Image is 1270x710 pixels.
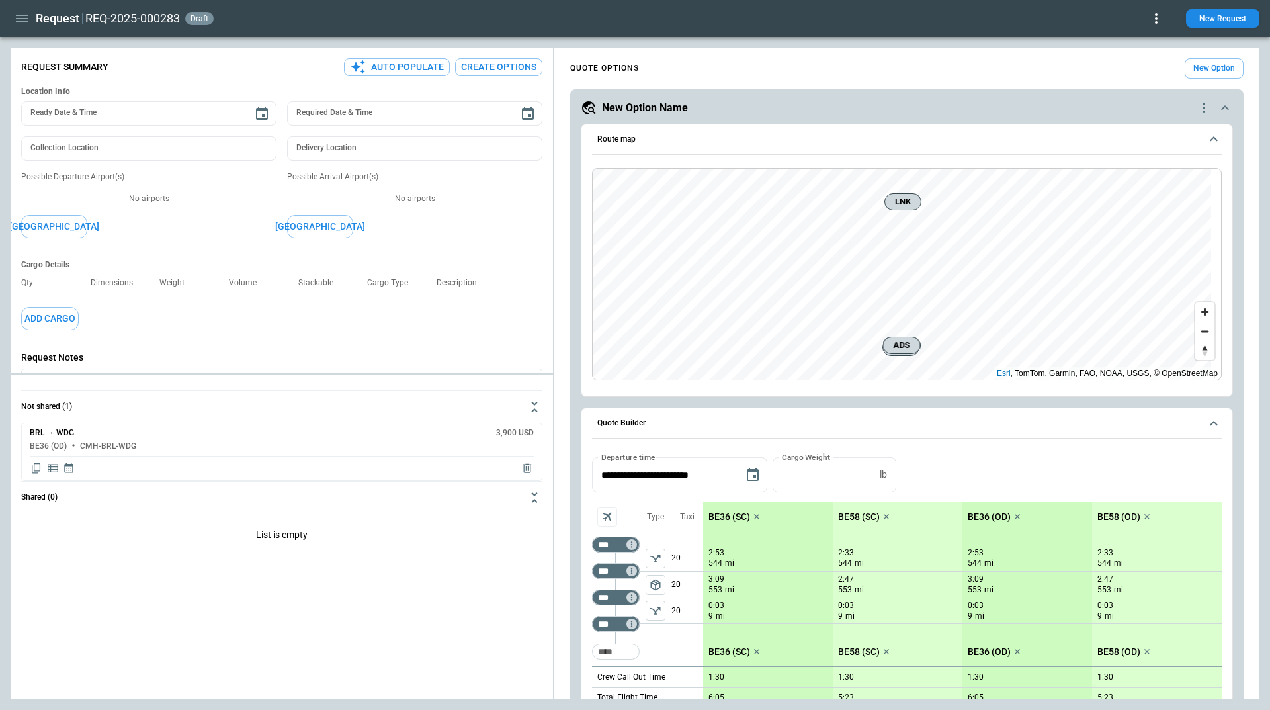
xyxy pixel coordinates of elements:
[671,545,703,571] p: 20
[708,558,722,569] p: 544
[21,87,542,97] h6: Location Info
[1186,9,1259,28] button: New Request
[593,169,1211,380] canvas: Map
[838,574,854,584] p: 2:47
[740,462,766,488] button: Choose date, selected date is Sep 18, 2025
[21,493,58,502] h6: Shared (0)
[838,511,880,523] p: BE58 (SC)
[30,462,43,475] span: Copy quote content
[646,575,665,595] button: left aligned
[1097,548,1113,558] p: 2:33
[298,278,344,288] p: Stackable
[91,278,144,288] p: Dimensions
[63,462,75,475] span: Display quote schedule
[437,278,487,288] p: Description
[838,646,880,658] p: BE58 (SC)
[968,584,982,596] p: 553
[889,339,915,352] span: ADS
[287,215,353,238] button: [GEOGRAPHIC_DATA]
[708,511,750,523] p: BE36 (SC)
[1195,302,1214,322] button: Zoom in
[21,62,108,73] p: Request Summary
[975,611,984,622] p: mi
[1097,646,1140,658] p: BE58 (OD)
[188,14,211,23] span: draft
[344,58,450,76] button: Auto Populate
[968,672,984,682] p: 1:30
[855,558,864,569] p: mi
[855,584,864,596] p: mi
[521,462,534,475] span: Delete quote
[968,646,1011,658] p: BE36 (OD)
[1097,601,1113,611] p: 0:03
[725,558,734,569] p: mi
[1105,611,1114,622] p: mi
[984,584,994,596] p: mi
[496,429,534,437] h6: 3,900 USD
[968,601,984,611] p: 0:03
[838,611,843,622] p: 9
[880,469,887,480] p: lb
[592,563,640,579] div: Too short
[592,590,640,605] div: Too short
[602,101,688,115] h5: New Option Name
[159,278,195,288] p: Weight
[646,575,665,595] span: Type of sector
[597,507,617,527] span: Aircraft selection
[708,672,724,682] p: 1:30
[21,423,542,481] div: Not shared (1)
[21,307,79,330] button: Add Cargo
[782,451,830,463] label: Cargo Weight
[708,693,724,703] p: 6:05
[838,672,854,682] p: 1:30
[838,601,854,611] p: 0:03
[1097,511,1140,523] p: BE58 (OD)
[680,511,695,523] p: Taxi
[30,442,67,451] h6: BE36 (OD)
[80,442,136,451] h6: CMH-BRL-WDG
[1196,100,1212,116] div: quote-option-actions
[455,58,542,76] button: Create Options
[597,419,646,427] h6: Quote Builder
[997,367,1218,380] div: , TomTom, Garmin, FAO, NOAA, USGS, © OpenStreetMap
[968,574,984,584] p: 3:09
[21,171,276,183] p: Possible Departure Airport(s)
[845,611,855,622] p: mi
[1097,672,1113,682] p: 1:30
[21,278,44,288] p: Qty
[984,558,994,569] p: mi
[30,429,74,437] h6: BRL → WDG
[708,584,722,596] p: 553
[1114,584,1123,596] p: mi
[597,672,665,683] p: Crew Call Out Time
[646,601,665,621] span: Type of sector
[21,352,542,363] p: Request Notes
[21,391,542,423] button: Not shared (1)
[838,548,854,558] p: 2:33
[1097,693,1113,703] p: 5:23
[592,537,640,553] div: Too short
[671,572,703,598] p: 20
[21,482,542,513] button: Shared (0)
[838,558,852,569] p: 544
[716,611,725,622] p: mi
[838,584,852,596] p: 553
[1097,558,1111,569] p: 544
[592,408,1222,439] button: Quote Builder
[570,66,639,71] h4: QUOTE OPTIONS
[1195,341,1214,360] button: Reset bearing to north
[287,193,542,204] p: No airports
[592,616,640,632] div: Too short
[367,278,419,288] p: Cargo Type
[597,692,657,703] p: Total Flight Time
[36,11,79,26] h1: Request
[1097,574,1113,584] p: 2:47
[515,101,541,127] button: Choose date
[838,693,854,703] p: 5:23
[708,601,724,611] p: 0:03
[21,513,542,560] p: List is empty
[649,578,662,592] span: package_2
[601,451,656,463] label: Departure time
[1185,58,1244,79] button: New Option
[21,513,542,560] div: Not shared (1)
